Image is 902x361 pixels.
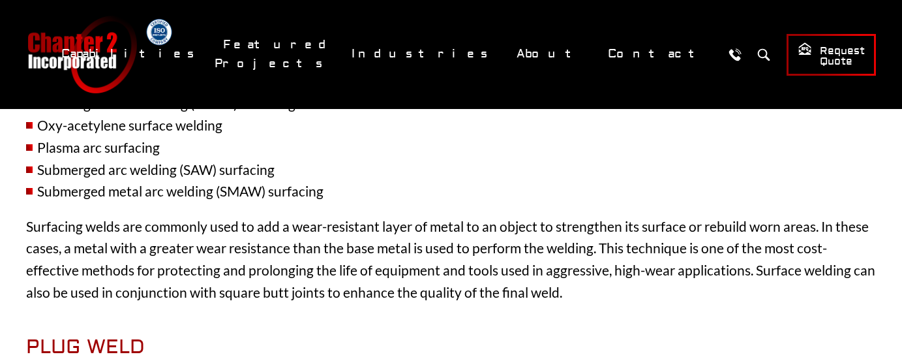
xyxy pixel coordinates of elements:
button: Search [751,42,775,67]
span: Plasma arc surfacing [37,139,160,155]
a: Industries [343,40,502,68]
a: Contact [599,40,716,68]
a: Call Us [723,42,747,67]
a: About [508,40,593,68]
a: Chapter 2 Incorporated [26,16,137,93]
span: Oxy-acetylene surface welding [37,117,222,133]
a: Featured Projects [215,31,337,78]
span: Request Quote [798,42,865,69]
span: Submerged metal arc welding (SMAW) surfacing [37,183,323,199]
span: Submerged arc welding (SAW) surfacing [37,161,275,178]
a: Capabilities [53,40,208,68]
span: Surfacing welds are commonly used to add a wear-resistant layer of metal to an object to strength... [26,218,875,300]
a: Request Quote [787,34,876,76]
span: Plug Weld [26,335,145,359]
span: Gas tungsten arc welding (GTAW) surfacing [37,95,295,112]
